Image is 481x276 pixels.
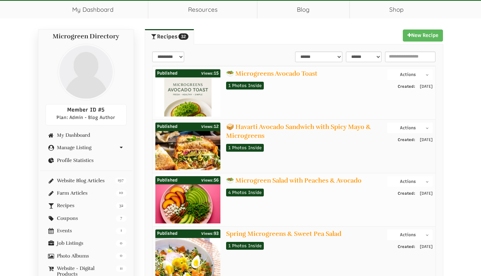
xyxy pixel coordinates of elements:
[350,1,443,18] a: Shop
[398,190,415,197] span: Created:
[295,52,342,62] select: sortFilter-1
[398,244,415,250] span: Created:
[416,137,433,143] span: [DATE]
[416,83,433,90] span: [DATE]
[226,242,264,250] a: 1 Photos Inside
[201,70,219,77] span: 15
[201,231,214,236] span: Views:
[116,240,127,247] span: 0
[403,29,443,42] a: New Recipe
[115,178,126,184] span: 197
[116,265,127,272] span: 11
[46,216,127,221] a: 7 Coupons
[46,253,127,259] a: 0 Photo Albums
[416,190,433,197] span: [DATE]
[116,253,127,259] span: 0
[155,176,220,185] div: Published
[46,158,127,163] a: Profile Statistics
[164,77,212,148] img: 7fd9b9cb3102acd0557d47ab8eb6799b
[226,230,341,238] a: Spring Microgreens & Sweet Pea Salad
[226,123,371,140] a: 🥪 Havarti Avocado Sandwich with Spicy Mayo & Microgreens
[226,144,264,152] a: 1 Photos Inside
[46,240,127,246] a: 0 Job Listings
[58,44,114,101] img: profile profile holder
[387,229,432,240] button: Actions
[46,132,127,138] a: My Dashboard
[57,115,115,120] span: Plan: Admin - Blog Author
[46,178,127,183] a: 197 Website Blog Articles
[155,69,220,78] div: Published
[226,189,264,196] a: 4 Photos Inside
[155,229,220,238] div: Published
[155,123,220,131] div: Published
[145,29,194,44] a: Recipes32
[116,190,127,196] span: 10
[226,82,264,90] a: 1 Photos Inside
[398,137,415,143] span: Created:
[116,228,127,234] span: 1
[178,33,188,40] span: 32
[46,33,127,40] h4: Microgreen Directory
[416,244,433,250] span: [DATE]
[201,123,219,131] span: 12
[201,178,214,183] span: Views:
[387,69,432,80] button: Actions
[257,1,349,18] a: Blog
[46,145,127,150] a: Manage Listing
[155,184,220,228] img: 6b378224ced2b7e510a5b33c8462d045
[116,202,127,209] span: 32
[67,107,105,113] span: Member ID #5
[46,190,127,196] a: 10 Farm Articles
[398,83,415,90] span: Created:
[38,1,148,18] a: My Dashboard
[155,131,220,196] img: 24db6ca77fc3eaf7e8ac1618047f63fe
[201,124,214,129] span: Views:
[201,177,219,184] span: 56
[201,71,214,76] span: Views:
[226,70,317,77] a: 🥗 Microgreens Avocado Toast
[201,230,219,238] span: 93
[346,52,381,62] select: statusFilter-1
[116,215,127,222] span: 7
[148,1,257,18] a: Resources
[387,123,432,133] button: Actions
[387,176,432,187] button: Actions
[46,228,127,233] a: 1 Events
[152,52,184,62] select: select-1
[226,177,362,184] a: 🥗 Microgreen Salad with Peaches & Avocado
[46,203,127,208] a: 32 Recipes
